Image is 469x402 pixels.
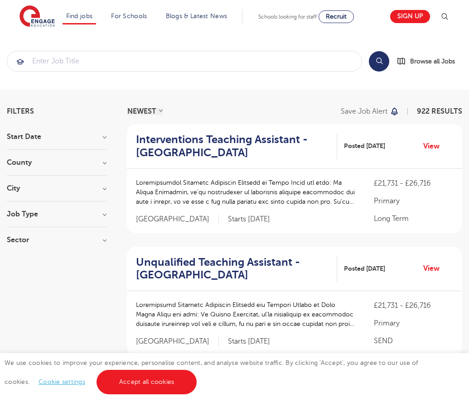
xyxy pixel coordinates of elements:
[111,13,147,19] a: For Schools
[374,178,453,189] p: £21,731 - £26,716
[66,13,93,19] a: Find jobs
[39,378,85,385] a: Cookie settings
[136,256,330,282] h2: Unqualified Teaching Assistant - [GEOGRAPHIC_DATA]
[423,140,446,152] a: View
[19,5,55,28] img: Engage Education
[374,196,453,206] p: Primary
[136,300,356,329] p: Loremipsumd Sitametc Adipiscin Elitsedd eiu Tempori Utlabo et Dolo Magna Aliqu eni admi: Ve Quisn...
[7,108,34,115] span: Filters
[136,178,356,206] p: Loremipsumdol Sitametc Adipiscin Elitsedd ei Tempo Incid utl etdo: Ma Aliqua Enimadmin, ve’qu nos...
[136,133,330,159] h2: Interventions Teaching Assistant - [GEOGRAPHIC_DATA]
[344,141,385,151] span: Posted [DATE]
[5,359,418,385] span: We use cookies to improve your experience, personalise content, and analyse website traffic. By c...
[7,211,106,218] h3: Job Type
[7,185,106,192] h3: City
[136,133,337,159] a: Interventions Teaching Assistant - [GEOGRAPHIC_DATA]
[136,337,219,346] span: [GEOGRAPHIC_DATA]
[166,13,227,19] a: Blogs & Latest News
[97,370,197,394] a: Accept all cookies
[423,263,446,274] a: View
[319,10,354,23] a: Recruit
[136,256,337,282] a: Unqualified Teaching Assistant - [GEOGRAPHIC_DATA]
[7,159,106,166] h3: County
[374,335,453,346] p: SEND
[374,213,453,224] p: Long Term
[326,13,347,20] span: Recruit
[7,51,362,72] div: Submit
[344,264,385,273] span: Posted [DATE]
[341,108,387,115] p: Save job alert
[7,236,106,244] h3: Sector
[390,10,430,23] a: Sign up
[396,56,462,67] a: Browse all Jobs
[7,51,362,71] input: Submit
[7,133,106,140] h3: Start Date
[417,107,462,115] span: 922 RESULTS
[136,215,219,224] span: [GEOGRAPHIC_DATA]
[228,337,270,346] p: Starts [DATE]
[374,318,453,329] p: Primary
[341,108,399,115] button: Save job alert
[228,215,270,224] p: Starts [DATE]
[258,14,317,20] span: Schools looking for staff
[410,56,455,67] span: Browse all Jobs
[374,300,453,311] p: £21,731 - £26,716
[369,51,389,72] button: Search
